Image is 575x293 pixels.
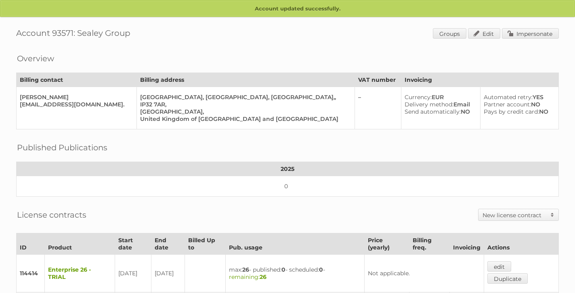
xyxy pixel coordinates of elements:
strong: 26 [260,273,267,281]
strong: 26 [242,266,249,273]
td: Not applicable. [364,255,484,292]
span: Pays by credit card: [484,108,539,115]
div: NO [484,101,552,108]
th: ID [17,233,45,255]
h2: Overview [17,52,54,64]
h2: Published Publications [17,141,107,154]
div: [PERSON_NAME] [20,94,130,101]
th: Billing address [136,73,355,87]
p: Account updated successfully. [0,0,575,17]
a: New license contract [478,209,558,220]
th: Billing freq. [409,233,450,255]
span: Toggle [546,209,558,220]
span: Delivery method: [405,101,453,108]
div: Email [405,101,474,108]
th: Price (yearly) [364,233,409,255]
a: Edit [468,28,500,39]
th: Invoicing [450,233,484,255]
th: 2025 [17,162,559,176]
th: Pub. usage [226,233,365,255]
h2: New license contract [483,211,546,219]
th: Actions [484,233,559,255]
span: remaining: [229,273,267,281]
td: – [355,87,401,129]
td: max: - published: - scheduled: - [226,255,365,292]
strong: 0 [319,266,323,273]
a: Groups [433,28,466,39]
div: NO [484,108,552,115]
div: YES [484,94,552,101]
span: Partner account: [484,101,531,108]
th: Billing contact [17,73,137,87]
span: Automated retry: [484,94,533,101]
td: [DATE] [151,255,185,292]
td: 114414 [17,255,45,292]
th: Billed Up to [185,233,226,255]
div: IP32 7AR, [140,101,348,108]
a: Duplicate [487,273,528,284]
div: [GEOGRAPHIC_DATA], [GEOGRAPHIC_DATA], [GEOGRAPHIC_DATA],, [140,94,348,101]
th: VAT number [355,73,401,87]
span: Currency: [405,94,432,101]
div: [EMAIL_ADDRESS][DOMAIN_NAME]. [20,101,130,108]
th: Invoicing [401,73,559,87]
h2: License contracts [17,209,86,221]
th: Product [45,233,115,255]
span: Send automatically: [405,108,461,115]
strong: 0 [281,266,285,273]
h1: Account 93571: Sealey Group [16,28,559,40]
a: edit [487,261,511,272]
div: NO [405,108,474,115]
td: Enterprise 26 - TRIAL [45,255,115,292]
a: Impersonate [502,28,559,39]
th: End date [151,233,185,255]
div: [GEOGRAPHIC_DATA], [140,108,348,115]
div: United Kingdom of [GEOGRAPHIC_DATA] and [GEOGRAPHIC_DATA] [140,115,348,123]
div: EUR [405,94,474,101]
td: 0 [17,176,559,197]
td: [DATE] [115,255,151,292]
th: Start date [115,233,151,255]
